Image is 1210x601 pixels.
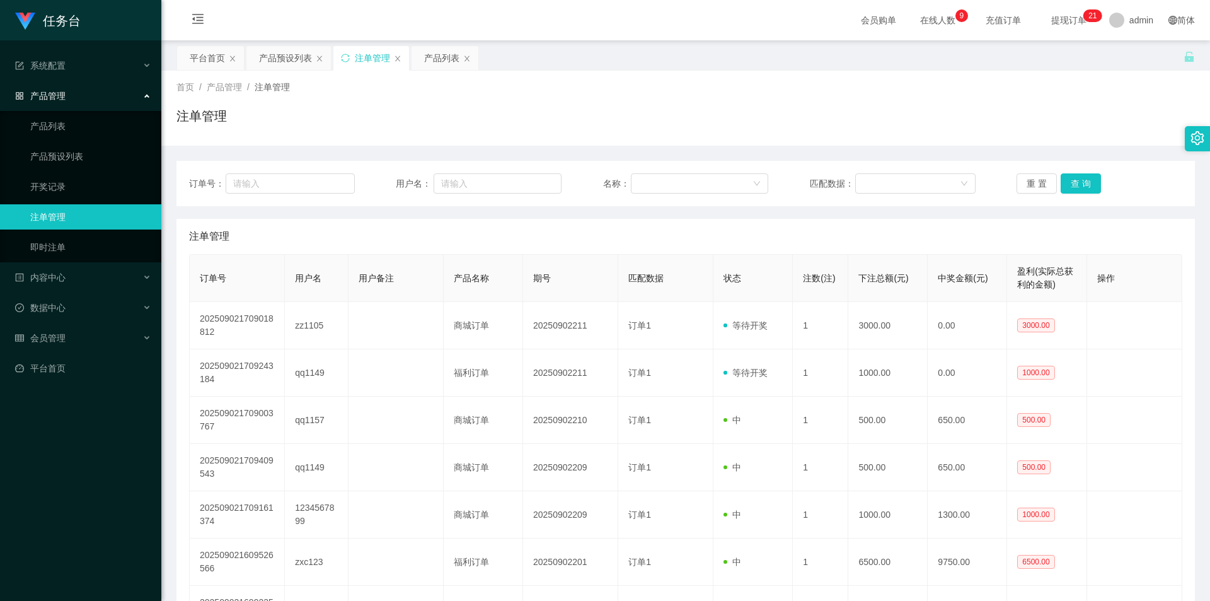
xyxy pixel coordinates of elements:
[914,16,962,25] span: 在线人数
[255,82,290,92] span: 注单管理
[928,539,1007,586] td: 9750.00
[523,349,618,397] td: 20250902211
[1017,555,1054,569] span: 6500.00
[628,557,651,567] span: 订单1
[523,539,618,586] td: 20250902201
[30,114,151,139] a: 产品列表
[15,272,66,283] span: 内容中心
[259,46,312,70] div: 产品预设列表
[793,349,848,397] td: 1
[603,177,631,190] span: 名称：
[793,539,848,586] td: 1
[1017,366,1054,380] span: 1000.00
[285,349,349,397] td: qq1149
[928,302,1007,349] td: 0.00
[285,539,349,586] td: zxc123
[15,333,66,343] span: 会员管理
[359,273,394,283] span: 用户备注
[444,491,523,539] td: 商城订单
[189,229,229,244] span: 注单管理
[1045,16,1093,25] span: 提现订单
[960,9,964,22] p: 9
[928,491,1007,539] td: 1300.00
[15,61,66,71] span: 系统配置
[723,462,741,472] span: 中
[848,302,928,349] td: 3000.00
[928,349,1007,397] td: 0.00
[15,303,24,312] i: 图标: check-circle-o
[444,349,523,397] td: 福利订单
[43,1,81,41] h1: 任务台
[434,173,562,194] input: 请输入
[189,177,226,190] span: 订单号：
[190,397,285,444] td: 202509021709003767
[533,273,551,283] span: 期号
[753,180,761,189] i: 图标: down
[444,539,523,586] td: 福利订单
[190,539,285,586] td: 202509021609526566
[803,273,835,283] span: 注数(注)
[723,510,741,520] span: 中
[723,415,741,425] span: 中
[1190,131,1204,145] i: 图标: setting
[15,356,151,381] a: 图标: dashboard平台首页
[628,368,651,378] span: 订单1
[341,54,350,62] i: 图标: sync
[424,46,459,70] div: 产品列表
[285,491,349,539] td: 1234567899
[858,273,908,283] span: 下注总额(元)
[15,91,24,100] i: 图标: appstore-o
[30,174,151,199] a: 开奖记录
[979,16,1027,25] span: 充值订单
[30,144,151,169] a: 产品预设列表
[176,82,194,92] span: 首页
[628,320,651,330] span: 订单1
[723,320,768,330] span: 等待开奖
[723,273,741,283] span: 状态
[355,46,390,70] div: 注单管理
[523,397,618,444] td: 20250902210
[15,91,66,101] span: 产品管理
[628,510,651,520] span: 订单1
[1088,9,1093,22] p: 2
[394,55,401,62] i: 图标: close
[1093,9,1097,22] p: 1
[628,273,664,283] span: 匹配数据
[444,302,523,349] td: 商城订单
[1017,173,1057,194] button: 重 置
[463,55,471,62] i: 图标: close
[190,491,285,539] td: 202509021709161374
[316,55,323,62] i: 图标: close
[1017,413,1051,427] span: 500.00
[810,177,855,190] span: 匹配数据：
[226,173,354,194] input: 请输入
[848,444,928,491] td: 500.00
[1061,173,1101,194] button: 查 询
[396,177,434,190] span: 用户名：
[955,9,968,22] sup: 9
[444,397,523,444] td: 商城订单
[30,235,151,260] a: 即时注单
[454,273,489,283] span: 产品名称
[523,444,618,491] td: 20250902209
[285,444,349,491] td: qq1149
[848,349,928,397] td: 1000.00
[793,397,848,444] td: 1
[15,61,24,70] i: 图标: form
[793,302,848,349] td: 1
[1017,266,1073,289] span: 盈利(实际总获利的金额)
[1184,51,1195,62] i: 图标: unlock
[15,13,35,30] img: logo.9652507e.png
[207,82,242,92] span: 产品管理
[523,491,618,539] td: 20250902209
[793,491,848,539] td: 1
[1017,508,1054,522] span: 1000.00
[295,273,321,283] span: 用户名
[1017,460,1051,474] span: 500.00
[15,334,24,342] i: 图标: table
[444,444,523,491] td: 商城订单
[15,303,66,313] span: 数据中心
[190,349,285,397] td: 202509021709243184
[793,444,848,491] td: 1
[176,107,227,125] h1: 注单管理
